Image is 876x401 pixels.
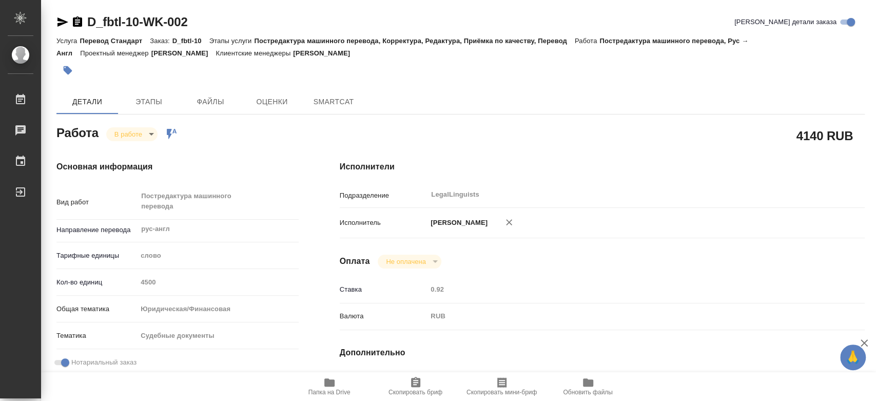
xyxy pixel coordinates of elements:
button: Добавить тэг [56,59,79,82]
p: Услуга [56,37,80,45]
h4: Дополнительно [340,347,865,359]
p: Проектный менеджер [80,49,151,57]
p: Клиентские менеджеры [216,49,294,57]
h2: 4140 RUB [796,127,853,144]
h4: Основная информация [56,161,299,173]
p: Общая тематика [56,304,137,314]
p: Кол-во единиц [56,277,137,288]
span: [PERSON_NAME] детали заказа [734,17,836,27]
span: SmartCat [309,96,358,108]
p: [PERSON_NAME] [293,49,358,57]
button: Скопировать бриф [373,372,459,401]
div: Юридическая/Финансовая [137,300,298,318]
div: В работе [106,127,158,141]
h4: Исполнители [340,161,865,173]
p: [PERSON_NAME] [427,218,488,228]
div: В работе [378,255,441,269]
button: В работе [111,130,145,139]
span: Скопировать бриф [388,389,442,396]
span: Папка на Drive [308,389,351,396]
input: Пустое поле [427,282,821,297]
p: Вид работ [56,197,137,207]
button: Не оплачена [383,257,429,266]
button: Скопировать ссылку для ЯМессенджера [56,16,69,28]
span: Оценки [247,96,297,108]
button: Скопировать ссылку [71,16,84,28]
button: 🙏 [840,345,866,370]
p: Тематика [56,331,137,341]
div: Судебные документы [137,327,298,345]
span: Скопировать мини-бриф [466,389,537,396]
span: Детали [63,96,112,108]
button: Скопировать мини-бриф [459,372,545,401]
h4: Оплата [340,255,370,268]
button: Обновить файлы [545,372,631,401]
p: Работа [575,37,600,45]
p: Валюта [340,311,427,321]
div: слово [137,247,298,264]
p: Постредактура машинного перевода, Корректура, Редактура, Приёмка по качеству, Перевод [254,37,574,45]
span: Этапы [124,96,173,108]
h2: Работа [56,123,99,141]
span: Обновить файлы [563,389,613,396]
p: Подразделение [340,190,427,201]
p: Перевод Стандарт [80,37,150,45]
p: Этапы услуги [209,37,255,45]
span: Нотариальный заказ [71,357,137,368]
button: Папка на Drive [286,372,373,401]
button: Удалить исполнителя [498,211,520,234]
p: Ставка [340,284,427,295]
div: RUB [427,308,821,325]
p: Тарифные единицы [56,251,137,261]
p: Исполнитель [340,218,427,228]
p: [PERSON_NAME] [151,49,216,57]
p: Заказ: [150,37,172,45]
span: Файлы [186,96,235,108]
span: 🙏 [844,347,862,368]
p: Направление перевода [56,225,137,235]
a: D_fbtl-10-WK-002 [87,15,188,29]
p: D_fbtl-10 [172,37,209,45]
input: Пустое поле [137,275,298,290]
